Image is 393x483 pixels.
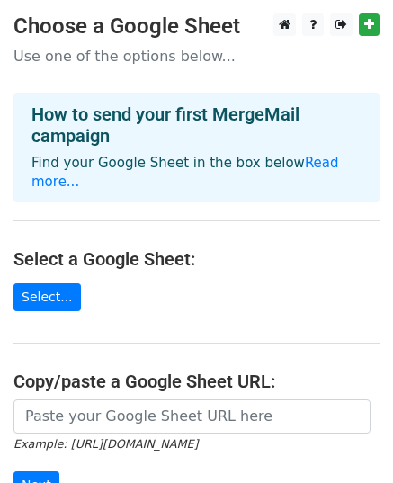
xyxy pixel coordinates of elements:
h4: Copy/paste a Google Sheet URL: [13,371,380,392]
input: Paste your Google Sheet URL here [13,399,371,434]
p: Find your Google Sheet in the box below [31,154,362,192]
h3: Choose a Google Sheet [13,13,380,40]
h4: Select a Google Sheet: [13,248,380,270]
small: Example: [URL][DOMAIN_NAME] [13,437,198,451]
a: Read more... [31,155,339,190]
p: Use one of the options below... [13,47,380,66]
h4: How to send your first MergeMail campaign [31,103,362,147]
a: Select... [13,283,81,311]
